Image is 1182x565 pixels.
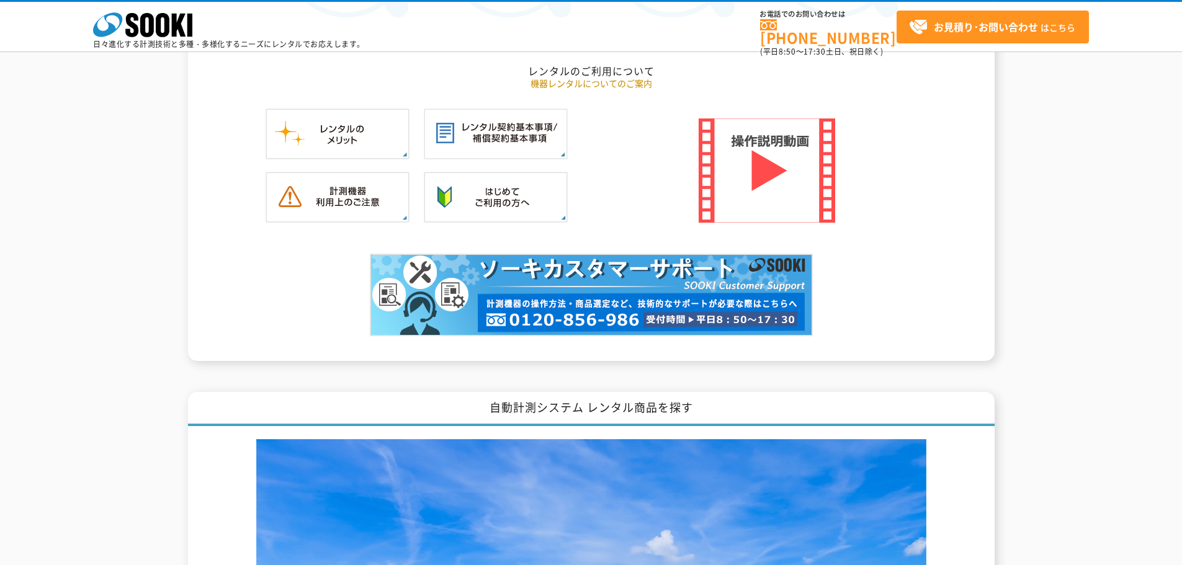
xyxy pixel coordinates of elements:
[909,18,1075,37] span: はこちら
[779,46,796,57] span: 8:50
[760,46,883,57] span: (平日 ～ 土日、祝日除く)
[897,11,1089,43] a: お見積り･お問い合わせはこちら
[228,65,954,78] h2: レンタルのご利用について
[699,118,835,223] img: SOOKI 操作説明動画
[266,109,410,159] img: レンタルのメリット
[804,46,826,57] span: 17:30
[760,11,897,18] span: お電話でのお問い合わせは
[424,172,568,223] img: はじめてご利用の方へ
[266,146,410,158] a: レンタルのメリット
[760,19,897,45] a: [PHONE_NUMBER]
[370,254,813,336] img: カスタマーサポート
[93,40,365,48] p: 日々進化する計測技術と多種・多様化するニーズにレンタルでお応えします。
[424,210,568,221] a: はじめてご利用の方へ
[188,392,995,426] h1: 自動計測システム レンタル商品を探す
[424,109,568,159] img: レンタル契約基本事項／補償契約基本事項
[424,146,568,158] a: レンタル契約基本事項／補償契約基本事項
[266,172,410,223] img: 計測機器ご利用上のご注意
[228,77,954,90] p: 機器レンタルについてのご案内
[266,210,410,221] a: 計測機器ご利用上のご注意
[934,19,1038,34] strong: お見積り･お問い合わせ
